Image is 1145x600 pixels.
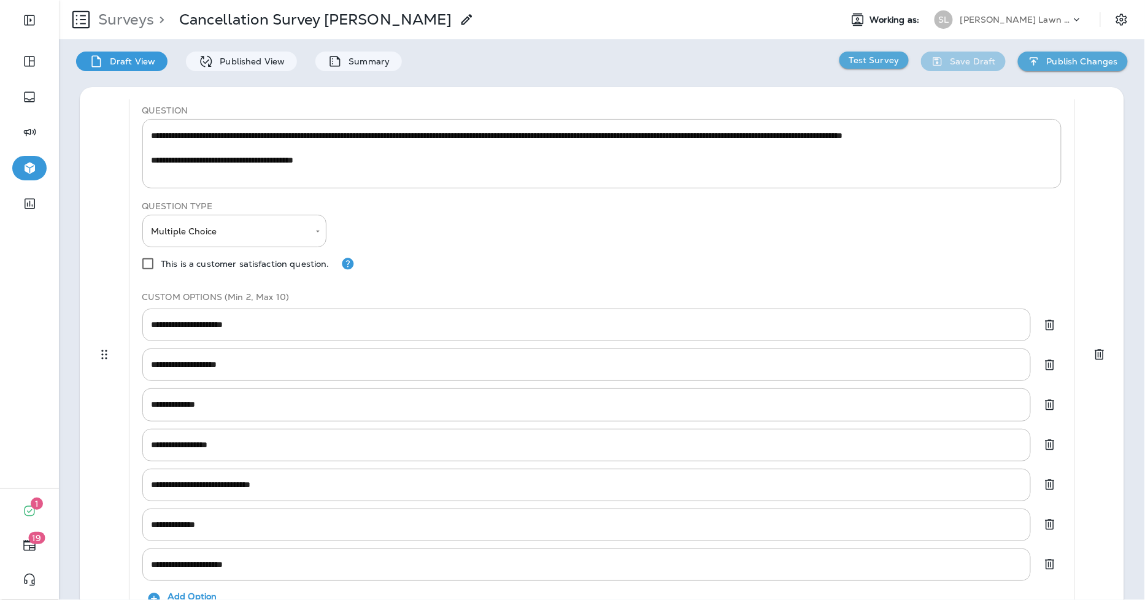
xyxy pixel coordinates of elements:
[12,8,47,33] button: Expand Sidebar
[104,56,155,66] p: Draft View
[179,10,452,29] p: Cancellation Survey [PERSON_NAME]
[1047,56,1118,66] p: Publish Changes
[214,56,285,66] p: Published View
[154,10,164,29] p: >
[1087,342,1112,367] button: Delete question
[935,10,953,29] div: SL
[336,252,360,276] button: This is a customer satisfaction question.
[960,15,1071,25] p: [PERSON_NAME] Lawn & Landscape
[1018,52,1128,71] button: Publish Changes
[29,532,45,544] span: 19
[1111,9,1133,31] button: Settings
[142,106,1062,115] p: QUESTION
[92,342,117,367] button: Drag to reorder questions
[839,52,909,69] button: Test Survey
[179,10,452,29] div: Cancellation Survey Schendel
[31,498,43,510] span: 1
[342,56,390,66] p: Summary
[142,292,1062,302] p: CUSTOM OPTIONS (Min 2, Max 10)
[93,10,154,29] p: Surveys
[849,55,900,65] p: Test Survey
[142,215,326,247] div: Multiple Choice
[12,533,47,558] button: 19
[161,259,330,269] p: This is a customer satisfaction question.
[142,201,326,211] p: QUESTION TYPE
[12,499,47,523] button: 1
[870,15,922,25] span: Working as:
